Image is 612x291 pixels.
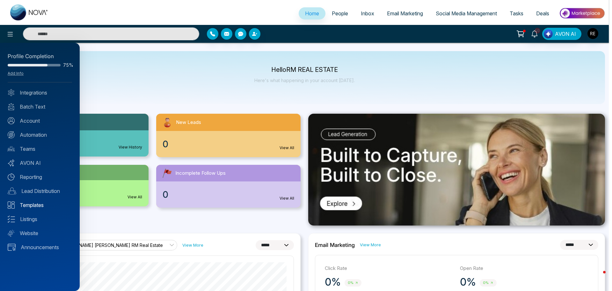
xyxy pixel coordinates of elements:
img: Templates.svg [8,202,15,209]
a: Integrations [8,89,72,96]
img: Avon-AI.svg [8,159,15,166]
a: Account [8,117,72,125]
img: announcements.svg [8,244,16,251]
img: Account.svg [8,117,15,124]
a: Templates [8,201,72,209]
a: Reporting [8,173,72,181]
span: 75% [63,63,72,67]
img: Reporting.svg [8,173,15,180]
a: Add Info [8,71,24,76]
img: Automation.svg [8,131,15,138]
img: Lead-dist.svg [8,188,16,195]
a: Announcements [8,243,72,251]
a: Automation [8,131,72,139]
iframe: Intercom live chat [590,269,606,285]
img: batch_text_white.png [8,103,15,110]
a: Website [8,229,72,237]
img: Integrated.svg [8,89,15,96]
a: AVON AI [8,159,72,167]
img: Listings.svg [8,216,15,223]
img: team.svg [8,145,15,152]
a: Lead Distribution [8,187,72,195]
a: Teams [8,145,72,153]
a: Batch Text [8,103,72,111]
a: Listings [8,215,72,223]
div: Profile Completion [8,52,72,61]
img: Website.svg [8,230,15,237]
